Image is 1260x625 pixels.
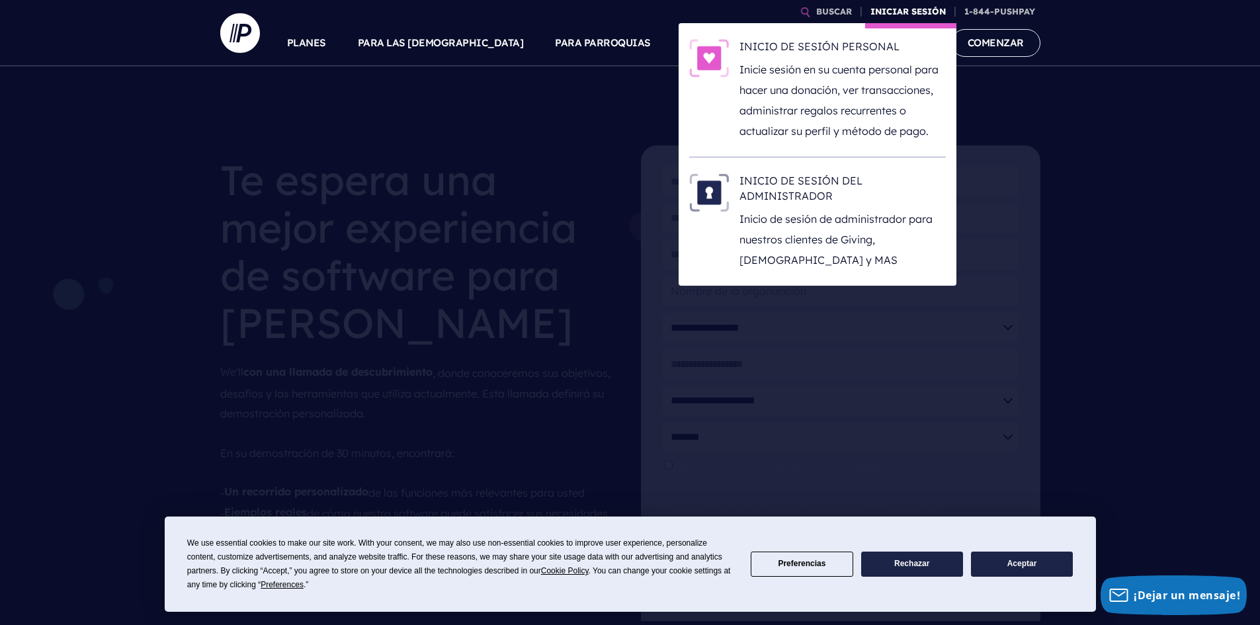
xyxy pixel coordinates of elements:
font: BUSCAR [816,6,852,17]
a: COMENZAR [951,29,1040,56]
div: We use essential cookies to make our site work. With your consent, we may also use non-essential ... [187,536,735,592]
span: Cookie Policy [541,566,589,575]
button: Rechazar [861,552,963,577]
button: Preferencias [751,552,853,577]
img: INICIO DE SESIÓN DEL ADMINISTRADOR - Ilustración [689,173,729,212]
div: Solicitud de consentimiento de cookies [165,517,1096,612]
a: PARA PARROQUIAS [555,20,651,66]
font: PLANES [287,36,326,49]
img: INICIO DE SESIÓN PERSONAL - Ilustración [689,39,729,77]
font: INICIAR SESIÓN [870,6,946,17]
a: PLANES [287,20,326,66]
font: INICIO DE SESIÓN DEL ADMINISTRADOR [739,174,862,202]
a: SOLUCIONES [683,20,748,66]
font: Aceptar [1007,559,1037,568]
font: PARA PARROQUIAS [555,36,651,49]
font: 1-844-PUSHPAY [964,6,1035,17]
font: Inicie sesión en su cuenta personal para hacer una donación, ver transacciones, administrar regal... [739,63,939,138]
a: COMPAÑÍA [865,20,919,66]
a: EXPLORAR [780,20,833,66]
span: Preferences [261,580,304,589]
button: Aceptar [971,552,1073,577]
font: Rechazar [894,559,929,568]
font: ¡Dejar un mensaje! [1134,588,1240,603]
a: INICIO DE SESIÓN DEL ADMINISTRADOR - Ilustración INICIO DE SESIÓN DEL ADMINISTRADOR Inicio de ses... [689,173,946,269]
font: Inicio de sesión de administrador para nuestros clientes de Giving, [DEMOGRAPHIC_DATA] y MAS [739,212,933,267]
a: INICIO DE SESIÓN PERSONAL - Ilustración INICIO DE SESIÓN PERSONAL Inicie sesión en su cuenta pers... [689,39,946,141]
font: INICIO DE SESIÓN PERSONAL [739,40,900,53]
font: PARA LAS [DEMOGRAPHIC_DATA] [358,36,524,49]
font: Preferencias [778,559,825,568]
button: ¡Dejar un mensaje! [1101,575,1247,615]
font: COMENZAR [968,36,1024,49]
a: PARA LAS [DEMOGRAPHIC_DATA] [358,20,524,66]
